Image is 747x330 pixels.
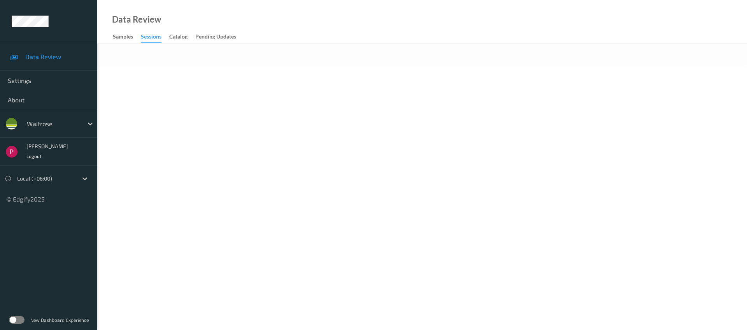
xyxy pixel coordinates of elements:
[141,32,169,43] a: Sessions
[169,32,195,42] a: Catalog
[169,33,188,42] div: Catalog
[112,16,161,23] div: Data Review
[195,33,236,42] div: Pending Updates
[113,32,141,42] a: Samples
[113,33,133,42] div: Samples
[141,33,161,43] div: Sessions
[195,32,244,42] a: Pending Updates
